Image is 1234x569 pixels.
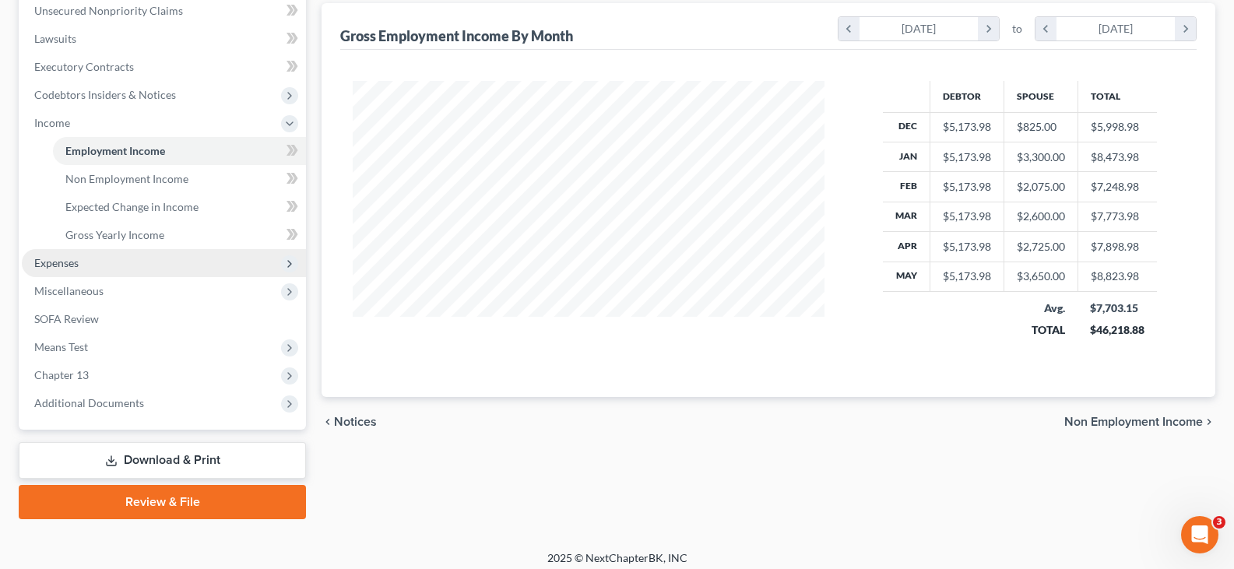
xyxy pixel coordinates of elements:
a: Gross Yearly Income [53,221,306,249]
div: $2,075.00 [1017,179,1065,195]
th: Apr [883,232,930,262]
span: Executory Contracts [34,60,134,73]
i: chevron_left [322,416,334,428]
i: chevron_left [838,17,860,40]
i: chevron_right [978,17,999,40]
div: $2,725.00 [1017,239,1065,255]
div: TOTAL [1016,322,1065,338]
th: Feb [883,172,930,202]
i: chevron_right [1203,416,1215,428]
a: SOFA Review [22,305,306,333]
span: Lawsuits [34,32,76,45]
span: Expenses [34,256,79,269]
i: chevron_right [1175,17,1196,40]
div: Avg. [1016,300,1065,316]
th: May [883,262,930,291]
th: Total [1078,81,1157,112]
div: $3,650.00 [1017,269,1065,284]
div: [DATE] [860,17,979,40]
span: 3 [1213,516,1225,529]
div: [DATE] [1056,17,1176,40]
div: $825.00 [1017,119,1065,135]
th: Spouse [1004,81,1078,112]
span: Gross Yearly Income [65,228,164,241]
span: Expected Change in Income [65,200,199,213]
a: Employment Income [53,137,306,165]
th: Mar [883,202,930,231]
a: Review & File [19,485,306,519]
span: SOFA Review [34,312,99,325]
td: $7,248.98 [1078,172,1157,202]
a: Non Employment Income [53,165,306,193]
td: $8,823.98 [1078,262,1157,291]
td: $7,898.98 [1078,232,1157,262]
span: to [1012,21,1022,37]
span: Chapter 13 [34,368,89,381]
span: Means Test [34,340,88,353]
th: Dec [883,112,930,142]
div: $7,703.15 [1090,300,1144,316]
span: Employment Income [65,144,165,157]
td: $8,473.98 [1078,142,1157,171]
button: Non Employment Income chevron_right [1064,416,1215,428]
div: $5,173.98 [943,239,991,255]
div: $5,173.98 [943,179,991,195]
a: Executory Contracts [22,53,306,81]
div: $5,173.98 [943,209,991,224]
button: chevron_left Notices [322,416,377,428]
div: $5,173.98 [943,269,991,284]
span: Income [34,116,70,129]
a: Lawsuits [22,25,306,53]
div: $3,300.00 [1017,149,1065,165]
th: Debtor [930,81,1004,112]
span: Non Employment Income [65,172,188,185]
th: Jan [883,142,930,171]
span: Unsecured Nonpriority Claims [34,4,183,17]
span: Notices [334,416,377,428]
a: Download & Print [19,442,306,479]
span: Codebtors Insiders & Notices [34,88,176,101]
td: $7,773.98 [1078,202,1157,231]
span: Additional Documents [34,396,144,409]
i: chevron_left [1035,17,1056,40]
div: Gross Employment Income By Month [340,26,573,45]
div: $5,173.98 [943,119,991,135]
a: Expected Change in Income [53,193,306,221]
iframe: Intercom live chat [1181,516,1218,553]
span: Non Employment Income [1064,416,1203,428]
div: $46,218.88 [1090,322,1144,338]
div: $5,173.98 [943,149,991,165]
div: $2,600.00 [1017,209,1065,224]
span: Miscellaneous [34,284,104,297]
td: $5,998.98 [1078,112,1157,142]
